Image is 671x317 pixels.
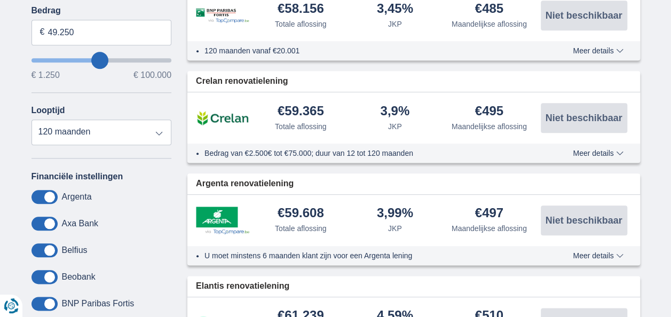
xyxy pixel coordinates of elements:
[573,252,623,259] span: Meer details
[62,219,98,228] label: Axa Bank
[196,8,249,23] img: product.pl.alt BNP Paribas Fortis
[388,19,402,29] div: JKP
[541,1,627,30] button: Niet beschikbaar
[475,2,503,17] div: €485
[452,121,527,132] div: Maandelijkse aflossing
[196,280,289,292] span: Elantis renovatielening
[565,46,631,55] button: Meer details
[565,251,631,260] button: Meer details
[545,216,622,225] span: Niet beschikbaar
[62,272,96,282] label: Beobank
[565,149,631,157] button: Meer details
[380,105,409,119] div: 3,9%
[62,192,92,202] label: Argenta
[40,26,45,38] span: €
[31,71,60,80] span: € 1.250
[275,19,327,29] div: Totale aflossing
[545,113,622,123] span: Niet beschikbaar
[275,223,327,234] div: Totale aflossing
[204,45,534,56] li: 120 maanden vanaf €20.001
[133,71,171,80] span: € 100.000
[278,2,324,17] div: €58.156
[541,205,627,235] button: Niet beschikbaar
[196,178,294,190] span: Argenta renovatielening
[278,105,324,119] div: €59.365
[62,299,135,308] label: BNP Paribas Fortis
[204,250,534,261] li: U moet minstens 6 maanden klant zijn voor een Argenta lening
[541,103,627,133] button: Niet beschikbaar
[31,58,172,62] input: wantToBorrow
[196,105,249,131] img: product.pl.alt Crelan
[31,172,123,181] label: Financiële instellingen
[573,47,623,54] span: Meer details
[452,223,527,234] div: Maandelijkse aflossing
[196,75,288,88] span: Crelan renovatielening
[388,223,402,234] div: JKP
[573,149,623,157] span: Meer details
[204,148,534,158] li: Bedrag van €2.500€ tot €75.000; duur van 12 tot 120 maanden
[196,207,249,234] img: product.pl.alt Argenta
[377,2,413,17] div: 3,45%
[388,121,402,132] div: JKP
[475,105,503,119] div: €495
[452,19,527,29] div: Maandelijkse aflossing
[275,121,327,132] div: Totale aflossing
[31,6,172,15] label: Bedrag
[278,207,324,221] div: €59.608
[475,207,503,221] div: €497
[377,207,413,221] div: 3,99%
[545,11,622,20] span: Niet beschikbaar
[62,245,88,255] label: Belfius
[31,106,65,115] label: Looptijd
